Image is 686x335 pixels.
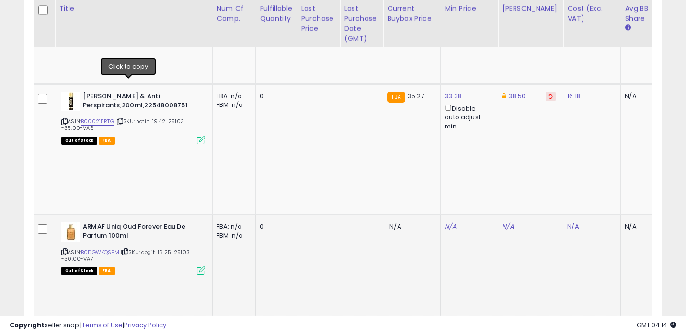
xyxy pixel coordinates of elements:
a: B0DGWKQSPM [81,248,119,256]
a: N/A [445,222,456,231]
div: 0 [260,222,289,231]
small: FBA [387,92,405,103]
div: FBM: n/a [217,231,248,240]
a: 16.18 [567,92,581,101]
span: All listings that are currently out of stock and unavailable for purchase on Amazon [61,137,97,145]
span: | SKU: notin-19.42-25103---35.00-VA6 [61,117,190,132]
div: Min Price [445,3,494,13]
i: This overrides the store level Dynamic Max Price for this listing [502,93,506,99]
a: B000215RTG [81,117,114,126]
div: Last Purchase Price [301,3,336,34]
div: ASIN: [61,92,205,143]
div: Cost (Exc. VAT) [567,3,617,23]
span: FBA [99,137,115,145]
img: 31YMBYGocLL._SL40_.jpg [61,222,80,242]
div: Last Purchase Date (GMT) [344,3,379,44]
div: Title [59,3,208,13]
div: [PERSON_NAME] [502,3,559,13]
a: 33.38 [445,92,462,101]
div: FBA: n/a [217,92,248,101]
span: FBA [99,267,115,275]
div: Fulfillable Quantity [260,3,293,23]
div: ASIN: [61,222,205,274]
span: N/A [389,222,401,231]
b: ARMAF Uniq Oud Forever Eau De Parfum 100ml [83,222,199,243]
b: [PERSON_NAME] & Anti Perspirants,200ml,22548008751 [83,92,199,112]
span: All listings that are currently out of stock and unavailable for purchase on Amazon [61,267,97,275]
a: N/A [567,222,579,231]
i: Revert to store-level Dynamic Max Price [549,94,553,99]
div: FBA: n/a [217,222,248,231]
span: | SKU: qogit-16.25-25103---30.00-VA7 [61,248,195,263]
div: 0 [260,92,289,101]
div: Disable auto adjust min [445,103,491,131]
div: Num of Comp. [217,3,252,23]
img: 31xAzUXaCAL._SL40_.jpg [61,92,80,111]
div: Avg BB Share [625,3,660,23]
a: Privacy Policy [124,321,166,330]
span: 35.27 [408,92,424,101]
div: Current Buybox Price [387,3,436,23]
div: seller snap | | [10,321,166,330]
div: N/A [625,222,656,231]
a: 38.50 [508,92,526,101]
div: N/A [625,92,656,101]
div: FBM: n/a [217,101,248,109]
a: Terms of Use [82,321,123,330]
span: 2025-10-6 04:14 GMT [637,321,676,330]
a: N/A [502,222,514,231]
small: Avg BB Share. [625,23,630,32]
strong: Copyright [10,321,45,330]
